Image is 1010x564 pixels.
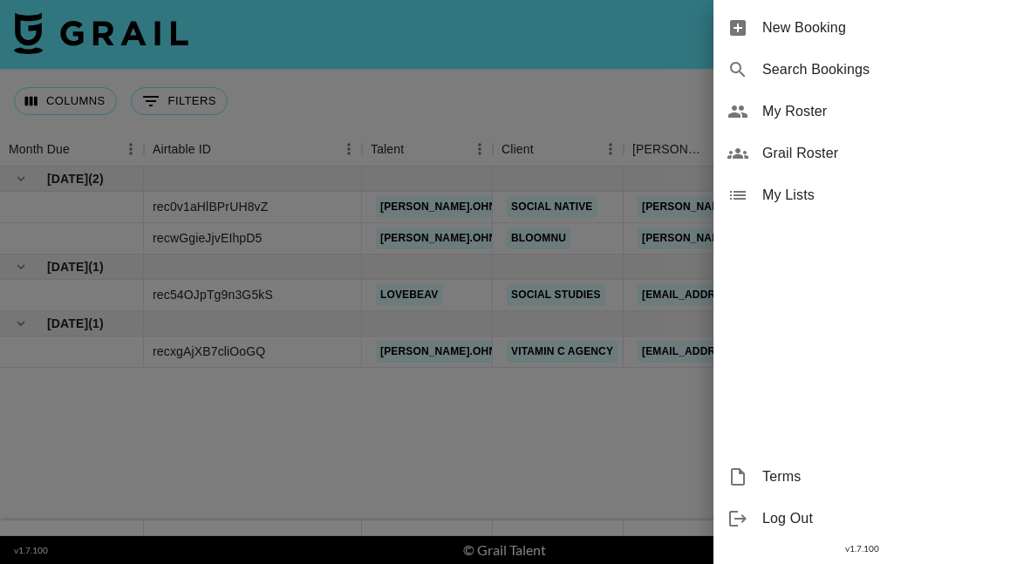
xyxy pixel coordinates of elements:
[713,456,1010,498] div: Terms
[762,101,996,122] span: My Roster
[762,143,996,164] span: Grail Roster
[762,466,996,487] span: Terms
[713,7,1010,49] div: New Booking
[713,49,1010,91] div: Search Bookings
[713,540,1010,558] div: v 1.7.100
[713,91,1010,133] div: My Roster
[762,508,996,529] span: Log Out
[713,174,1010,216] div: My Lists
[762,59,996,80] span: Search Bookings
[713,133,1010,174] div: Grail Roster
[762,17,996,38] span: New Booking
[713,498,1010,540] div: Log Out
[762,185,996,206] span: My Lists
